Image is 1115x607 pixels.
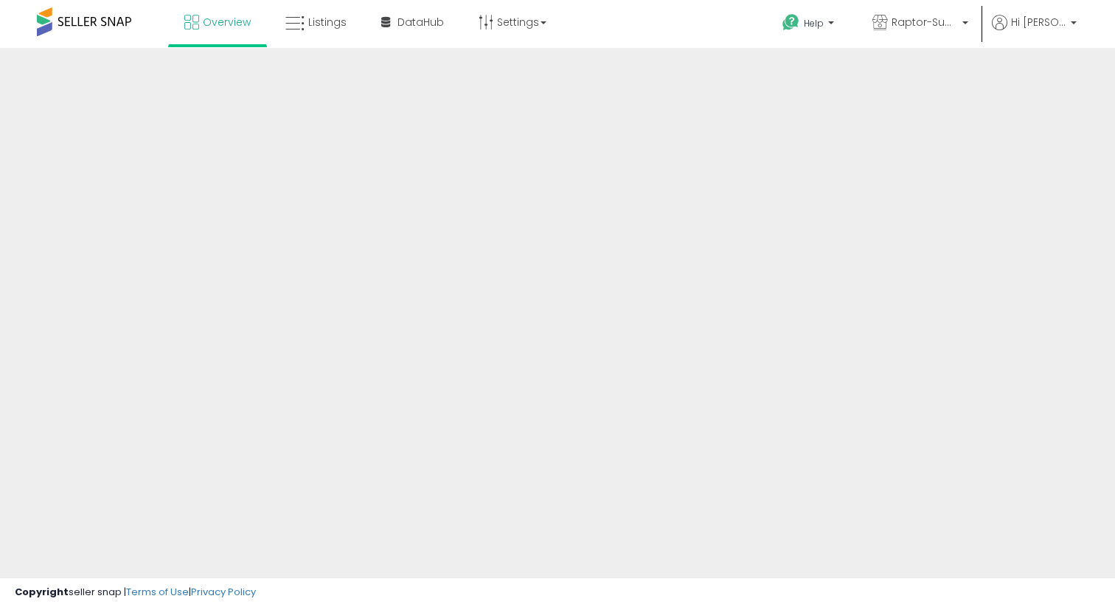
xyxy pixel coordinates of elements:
span: Raptor-Supply LLC [892,15,958,30]
i: Get Help [782,13,800,32]
span: Hi [PERSON_NAME] [1011,15,1066,30]
span: Overview [203,15,251,30]
a: Hi [PERSON_NAME] [992,15,1077,48]
span: DataHub [397,15,444,30]
a: Terms of Use [126,585,189,599]
div: seller snap | | [15,586,256,600]
a: Privacy Policy [191,585,256,599]
strong: Copyright [15,585,69,599]
span: Listings [308,15,347,30]
span: Help [804,17,824,30]
a: Help [771,2,849,48]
